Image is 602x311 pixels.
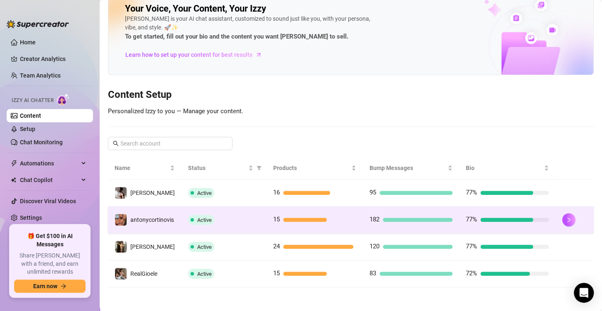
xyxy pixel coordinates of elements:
[20,52,86,66] a: Creator Analytics
[115,241,127,253] img: Bruno
[197,244,212,250] span: Active
[130,190,175,196] span: [PERSON_NAME]
[363,157,459,180] th: Bump Messages
[255,51,263,59] span: arrow-right
[566,217,572,223] span: right
[466,163,542,173] span: Bio
[61,283,66,289] span: arrow-right
[115,268,127,279] img: RealGioele
[14,252,86,276] span: Share [PERSON_NAME] with a friend, and earn unlimited rewards
[120,139,221,148] input: Search account
[115,163,168,173] span: Name
[273,243,280,250] span: 24
[7,20,69,28] img: logo-BBDzfeDw.svg
[370,243,379,250] span: 120
[20,173,79,187] span: Chat Copilot
[130,243,175,250] span: [PERSON_NAME]
[130,270,157,277] span: RealGioele
[14,279,86,293] button: Earn nowarrow-right
[181,157,267,180] th: Status
[273,270,280,277] span: 15
[20,126,35,132] a: Setup
[20,139,63,146] a: Chat Monitoring
[197,271,212,277] span: Active
[370,163,446,173] span: Bump Messages
[14,232,86,248] span: 🎁 Get $100 in AI Messages
[466,216,477,223] span: 77%
[466,270,477,277] span: 72%
[188,163,247,173] span: Status
[108,157,181,180] th: Name
[273,216,280,223] span: 15
[130,216,174,223] span: antonycortinovis
[11,160,17,167] span: thunderbolt
[115,214,127,226] img: antonycortinovis
[20,157,79,170] span: Automations
[57,93,70,105] img: AI Chatter
[574,283,594,303] div: Open Intercom Messenger
[20,72,61,79] a: Team Analytics
[20,214,42,221] a: Settings
[20,112,41,119] a: Content
[370,270,376,277] span: 83
[125,50,252,59] span: Learn how to set up your content for best results
[108,107,243,115] span: Personalized Izzy to you — Manage your content.
[466,243,477,250] span: 77%
[20,39,36,46] a: Home
[108,88,594,102] h3: Content Setup
[115,187,127,199] img: Johnnyrichs
[197,217,212,223] span: Active
[20,198,76,204] a: Discover Viral Videos
[562,213,575,226] button: right
[197,190,212,196] span: Active
[370,216,379,223] span: 182
[273,163,350,173] span: Products
[267,157,363,180] th: Products
[33,283,57,289] span: Earn now
[125,33,348,40] strong: To get started, fill out your bio and the content you want [PERSON_NAME] to sell.
[370,189,376,196] span: 95
[125,3,266,15] h2: Your Voice, Your Content, Your Izzy
[11,177,16,183] img: Chat Copilot
[257,165,262,170] span: filter
[125,15,374,42] div: [PERSON_NAME] is your AI chat assistant, customized to sound just like you, with your persona, vi...
[12,97,54,104] span: Izzy AI Chatter
[459,157,556,180] th: Bio
[255,162,263,174] span: filter
[466,189,477,196] span: 77%
[273,189,280,196] span: 16
[113,141,119,146] span: search
[125,48,268,61] a: Learn how to set up your content for best results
